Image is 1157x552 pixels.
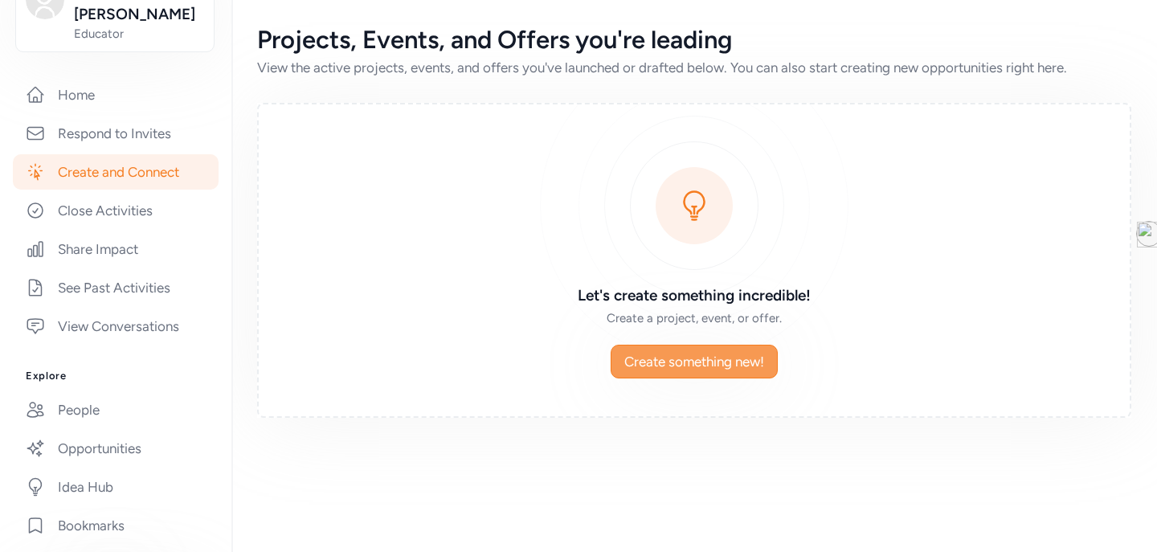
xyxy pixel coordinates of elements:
a: Opportunities [13,431,219,466]
a: View Conversations [13,309,219,344]
span: Educator [74,26,204,42]
a: See Past Activities [13,270,219,305]
div: Projects, Events, and Offers you're leading [257,26,1131,55]
a: Close Activities [13,193,219,228]
h3: Explore [26,370,206,382]
span: Create something new! [624,352,764,371]
a: Home [13,77,219,112]
div: View the active projects, events, and offers you've launched or drafted below. You can also start... [257,58,1131,77]
button: Create something new! [611,345,778,378]
a: Respond to Invites [13,116,219,151]
a: Idea Hub [13,469,219,505]
a: Share Impact [13,231,219,267]
div: Create a project, event, or offer. [463,310,926,326]
a: Create and Connect [13,154,219,190]
h3: Let's create something incredible! [463,284,926,307]
a: Bookmarks [13,508,219,543]
a: People [13,392,219,427]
